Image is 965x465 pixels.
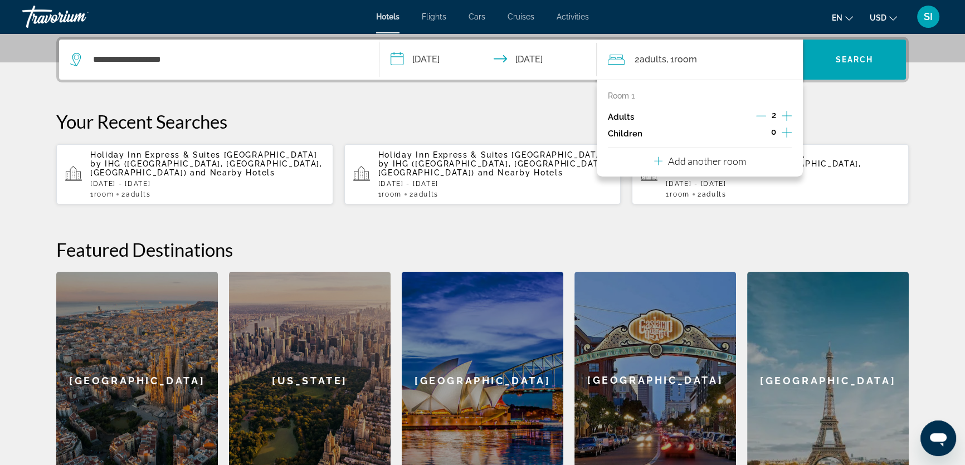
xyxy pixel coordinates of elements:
[382,190,402,198] span: Room
[59,40,906,80] div: Search widget
[378,190,402,198] span: 1
[90,190,114,198] span: 1
[376,12,399,21] a: Hotels
[56,238,909,261] h2: Featured Destinations
[654,148,746,171] button: Add another room
[832,13,842,22] span: en
[782,109,792,125] button: Increment adults
[640,54,666,65] span: Adults
[379,40,597,80] button: Check-in date: Dec 30, 2025 Check-out date: Jan 6, 2026
[557,12,589,21] a: Activities
[608,129,642,139] p: Children
[190,168,275,177] span: and Nearby Hotels
[674,54,697,65] span: Room
[782,125,792,142] button: Increment children
[90,150,323,177] span: Holiday Inn Express & Suites [GEOGRAPHIC_DATA] by IHG ([GEOGRAPHIC_DATA], [GEOGRAPHIC_DATA], [GEO...
[608,112,634,122] p: Adults
[771,128,776,136] span: 0
[803,40,906,80] button: Search
[126,190,150,198] span: Adults
[608,91,635,100] p: Room 1
[597,40,803,80] button: Travelers: 2 adults, 0 children
[635,52,666,67] span: 2
[56,144,333,205] button: Holiday Inn Express & Suites [GEOGRAPHIC_DATA] by IHG ([GEOGRAPHIC_DATA], [GEOGRAPHIC_DATA], [GEO...
[670,190,690,198] span: Room
[22,2,134,31] a: Travorium
[90,180,324,188] p: [DATE] - [DATE]
[870,9,897,26] button: Change currency
[56,110,909,133] p: Your Recent Searches
[698,190,727,198] span: 2
[772,111,776,120] span: 2
[914,5,943,28] button: User Menu
[832,9,853,26] button: Change language
[701,190,726,198] span: Adults
[920,420,956,456] iframe: Button to launch messaging window
[924,11,933,22] span: SI
[870,13,886,22] span: USD
[756,127,766,140] button: Decrement children
[668,155,746,167] p: Add another room
[508,12,534,21] a: Cruises
[666,52,697,67] span: , 1
[422,12,446,21] a: Flights
[378,150,611,177] span: Holiday Inn Express & Suites [GEOGRAPHIC_DATA] by IHG ([GEOGRAPHIC_DATA], [GEOGRAPHIC_DATA], [GEO...
[666,190,689,198] span: 1
[378,180,612,188] p: [DATE] - [DATE]
[469,12,485,21] a: Cars
[836,55,874,64] span: Search
[666,180,900,188] p: [DATE] - [DATE]
[121,190,150,198] span: 2
[94,190,114,198] span: Room
[478,168,563,177] span: and Nearby Hotels
[410,190,438,198] span: 2
[756,110,766,124] button: Decrement adults
[344,144,621,205] button: Holiday Inn Express & Suites [GEOGRAPHIC_DATA] by IHG ([GEOGRAPHIC_DATA], [GEOGRAPHIC_DATA], [GEO...
[414,190,438,198] span: Adults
